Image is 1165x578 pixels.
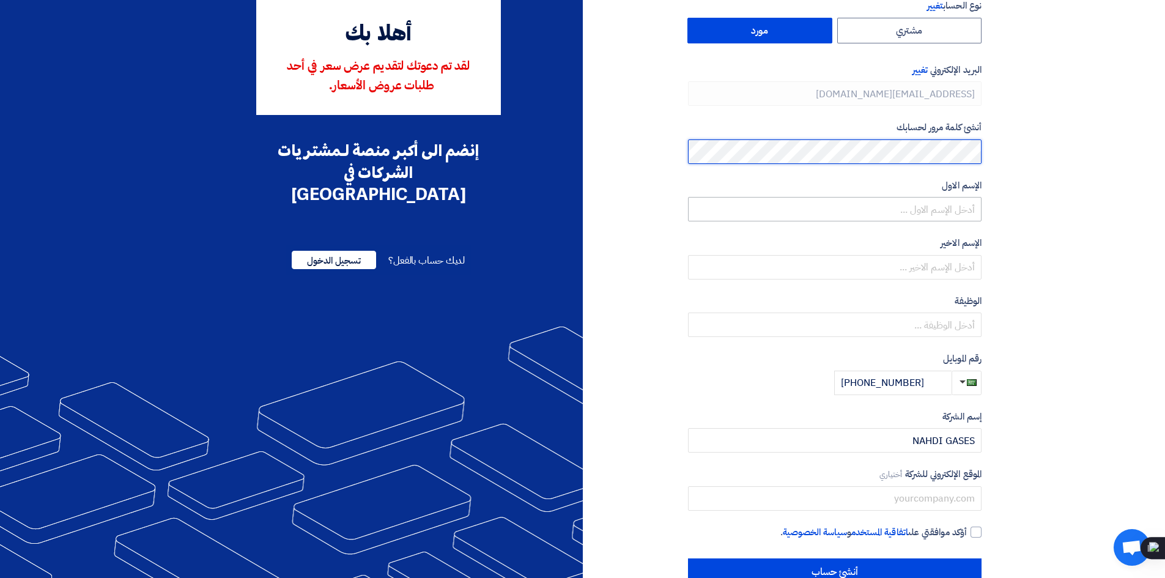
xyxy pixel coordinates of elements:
[688,179,982,193] label: الإسم الاول
[780,525,967,539] span: أؤكد موافقتي على و .
[783,525,847,539] a: سياسة الخصوصية
[688,63,982,77] label: البريد الإلكتروني
[688,236,982,250] label: الإسم الاخير
[292,253,376,268] a: تسجيل الدخول
[388,253,465,268] span: لديك حساب بالفعل؟
[687,18,832,43] label: مورد
[837,18,982,43] label: مشتري
[688,410,982,424] label: إسم الشركة
[834,371,952,395] input: أدخل رقم الموبايل ...
[688,428,982,453] input: أدخل إسم الشركة ...
[256,139,501,206] div: إنضم الى أكبر منصة لـمشتريات الشركات في [GEOGRAPHIC_DATA]
[879,469,903,480] span: أختياري
[1114,529,1150,566] div: دردشة مفتوحة
[688,120,982,135] label: أنشئ كلمة مرور لحسابك
[688,255,982,280] input: أدخل الإسم الاخير ...
[688,313,982,337] input: أدخل الوظيفة ...
[273,18,484,51] div: أهلا بك
[688,352,982,366] label: رقم الموبايل
[292,251,376,269] span: تسجيل الدخول
[688,486,982,511] input: yourcompany.com
[287,61,470,92] span: لقد تم دعوتك لتقديم عرض سعر في أحد طلبات عروض الأسعار.
[912,63,928,76] span: تغيير
[688,294,982,308] label: الوظيفة
[851,525,908,539] a: اتفاقية المستخدم
[688,81,982,106] input: أدخل بريد العمل الإلكتروني الخاص بك ...
[688,197,982,221] input: أدخل الإسم الاول ...
[688,467,982,481] label: الموقع الإلكتروني للشركة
